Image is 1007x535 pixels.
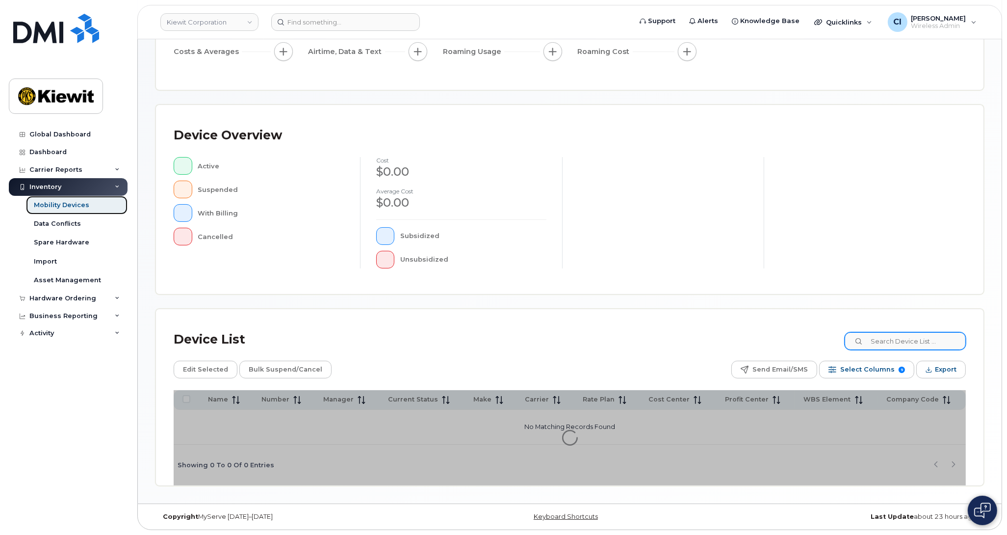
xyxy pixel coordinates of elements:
input: Find something... [271,13,420,31]
div: Cancelled [198,228,344,245]
span: [PERSON_NAME] [911,14,966,22]
span: Quicklinks [826,18,862,26]
span: Alerts [697,16,718,26]
h4: cost [376,157,546,163]
span: Select Columns [840,362,895,377]
span: Send Email/SMS [752,362,808,377]
div: $0.00 [376,194,546,211]
button: Select Columns 9 [819,361,914,378]
span: CI [893,16,902,28]
span: Knowledge Base [740,16,800,26]
div: Quicklinks [807,12,879,32]
strong: Last Update [871,513,914,520]
a: Kiewit Corporation [160,13,258,31]
span: Costs & Averages [174,47,242,57]
span: 9 [899,367,905,373]
div: Cristobal Ibacache [881,12,983,32]
h4: Average cost [376,188,546,194]
span: Airtime, Data & Text [309,47,385,57]
img: Open chat [974,503,991,518]
div: $0.00 [376,163,546,180]
div: With Billing [198,204,344,222]
div: Subsidized [400,227,546,245]
div: Unsubsidized [400,251,546,268]
button: Bulk Suspend/Cancel [239,361,332,378]
a: Keyboard Shortcuts [534,513,598,520]
input: Search Device List ... [845,332,966,350]
a: Alerts [682,11,725,31]
span: Support [648,16,675,26]
span: Roaming Cost [578,47,633,57]
button: Edit Selected [174,361,237,378]
span: Wireless Admin [911,22,966,30]
div: MyServe [DATE]–[DATE] [155,513,432,521]
a: Support [633,11,682,31]
span: Export [935,362,956,377]
div: Suspended [198,181,344,198]
button: Export [916,361,966,378]
a: Knowledge Base [725,11,806,31]
span: Roaming Usage [443,47,504,57]
span: Edit Selected [183,362,228,377]
div: Device Overview [174,123,282,148]
strong: Copyright [163,513,198,520]
div: Device List [174,327,245,352]
div: about 23 hours ago [708,513,984,521]
button: Send Email/SMS [731,361,817,378]
span: Bulk Suspend/Cancel [249,362,322,377]
div: Active [198,157,344,175]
